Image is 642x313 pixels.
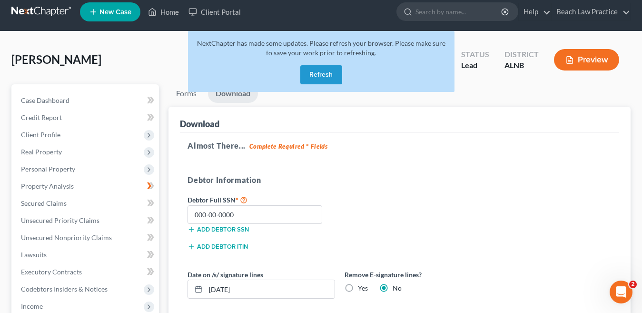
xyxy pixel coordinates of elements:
[21,251,47,259] span: Lawsuits
[188,174,492,186] h5: Debtor Information
[21,182,74,190] span: Property Analysis
[610,281,632,303] iframe: Intercom live chat
[345,270,492,280] label: Remove E-signature lines?
[11,52,101,66] span: [PERSON_NAME]
[21,199,67,207] span: Secured Claims
[197,39,445,57] span: NextChapter has made some updates. Please refresh your browser. Please make sure to save your wor...
[168,84,204,103] a: Forms
[13,178,159,195] a: Property Analysis
[13,263,159,281] a: Executory Contracts
[184,3,246,20] a: Client Portal
[188,270,263,280] label: Date on /s/ signature lines
[21,216,99,224] span: Unsecured Priority Claims
[21,113,62,121] span: Credit Report
[188,205,322,224] input: XXX-XX-XXXX
[99,9,131,16] span: New Case
[180,118,219,130] div: Download
[21,165,75,173] span: Personal Property
[504,60,539,71] div: ALNB
[629,281,637,288] span: 2
[188,243,248,251] button: Add debtor ITIN
[249,142,328,150] strong: Complete Required * Fields
[188,226,249,233] button: Add debtor SSN
[13,195,159,212] a: Secured Claims
[552,3,630,20] a: Beach Law Practice
[206,280,335,298] input: MM/DD/YYYY
[461,60,489,71] div: Lead
[554,49,619,71] button: Preview
[504,49,539,60] div: District
[13,246,159,263] a: Lawsuits
[21,148,62,156] span: Real Property
[21,302,43,310] span: Income
[13,109,159,126] a: Credit Report
[188,140,612,151] h5: Almost There...
[519,3,551,20] a: Help
[461,49,489,60] div: Status
[21,131,60,139] span: Client Profile
[21,233,112,242] span: Unsecured Nonpriority Claims
[183,194,340,205] label: Debtor Full SSN
[21,96,69,104] span: Case Dashboard
[300,65,342,84] button: Refresh
[13,92,159,109] a: Case Dashboard
[13,229,159,246] a: Unsecured Nonpriority Claims
[21,285,108,293] span: Codebtors Insiders & Notices
[143,3,184,20] a: Home
[358,283,368,293] label: Yes
[21,268,82,276] span: Executory Contracts
[13,212,159,229] a: Unsecured Priority Claims
[415,3,503,20] input: Search by name...
[393,283,402,293] label: No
